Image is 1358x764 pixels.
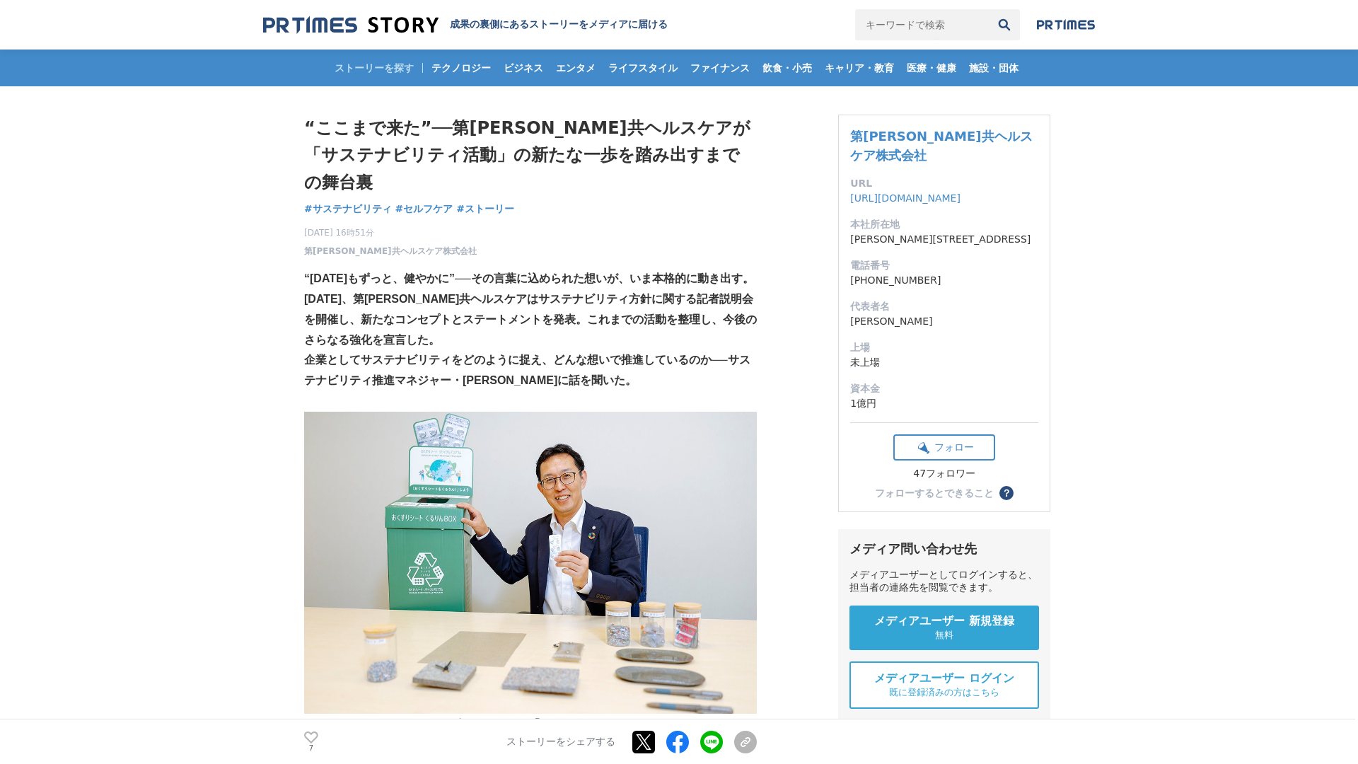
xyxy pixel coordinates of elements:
button: ？ [999,486,1014,500]
a: テクノロジー [426,50,497,86]
a: 第[PERSON_NAME]共ヘルスケア株式会社 [850,129,1032,163]
a: メディアユーザー ログイン 既に登録済みの方はこちら [849,661,1039,709]
a: メディアユーザー 新規登録 無料 [849,606,1039,650]
span: キャリア・教育 [819,62,900,74]
a: [URL][DOMAIN_NAME] [850,192,961,204]
strong: [DATE]、第[PERSON_NAME]共ヘルスケアはサステナビリティ方針に関する記者説明会を開催し、新たなコンセプトとステートメントを発表。これまでの活動を整理し、今後のさらなる強化を宣言した。 [304,293,757,346]
span: [DATE] 16時51分 [304,226,477,239]
dt: 電話番号 [850,258,1038,273]
img: 成果の裏側にあるストーリーをメディアに届ける [263,16,439,35]
span: メディアユーザー ログイン [874,671,1014,686]
button: フォロー [893,434,995,461]
span: 無料 [935,629,953,642]
h1: “ここまで来た”──第[PERSON_NAME]共ヘルスケアが「サステナビリティ活動」の新たな一歩を踏み出すまでの舞台裏 [304,115,757,196]
span: #サステナビリティ [304,202,392,215]
a: キャリア・教育 [819,50,900,86]
dd: [PERSON_NAME] [850,314,1038,329]
dt: 本社所在地 [850,217,1038,232]
a: 医療・健康 [901,50,962,86]
strong: “[DATE]もずっと、健やかに”──その言葉に込められた想いが、いま本格的に動き出す。 [304,272,754,284]
span: メディアユーザー 新規登録 [874,614,1014,629]
a: #セルフケア [395,202,453,216]
span: ファイナンス [685,62,755,74]
a: 飲食・小売 [757,50,818,86]
a: #サステナビリティ [304,202,392,216]
dt: 代表者名 [850,299,1038,314]
div: メディアユーザーとしてログインすると、担当者の連絡先を閲覧できます。 [849,569,1039,594]
img: prtimes [1037,19,1095,30]
dd: 未上場 [850,355,1038,370]
p: 7 [304,745,318,752]
span: ライフスタイル [603,62,683,74]
a: ライフスタイル [603,50,683,86]
dd: 1億円 [850,396,1038,411]
a: 施設・団体 [963,50,1024,86]
dt: 資本金 [850,381,1038,396]
a: ファイナンス [685,50,755,86]
img: thumbnail_910c58a0-73f5-11f0-b044-6f7ac2b63f01.jpg [304,412,757,714]
span: 飲食・小売 [757,62,818,74]
a: ビジネス [498,50,549,86]
a: #ストーリー [456,202,514,216]
button: 検索 [989,9,1020,40]
span: #セルフケア [395,202,453,215]
a: エンタメ [550,50,601,86]
div: メディア問い合わせ先 [849,540,1039,557]
dt: 上場 [850,340,1038,355]
span: 医療・健康 [901,62,962,74]
span: テクノロジー [426,62,497,74]
a: 成果の裏側にあるストーリーをメディアに届ける 成果の裏側にあるストーリーをメディアに届ける [263,16,668,35]
span: #ストーリー [456,202,514,215]
span: 既に登録済みの方はこちら [889,686,999,699]
a: 第[PERSON_NAME]共ヘルスケア株式会社 [304,245,477,257]
strong: 企業としてサステナビリティをどのように捉え、どんな想いで推進しているのか──サステナビリティ推進マネジャー・[PERSON_NAME]に話を聞いた。 [304,354,750,386]
span: ビジネス [498,62,549,74]
span: ？ [1002,488,1011,498]
dd: [PERSON_NAME][STREET_ADDRESS] [850,232,1038,247]
p: ストーリーをシェアする [506,736,615,748]
span: 施設・団体 [963,62,1024,74]
div: 47フォロワー [893,468,995,480]
input: キーワードで検索 [855,9,989,40]
h2: 成果の裏側にあるストーリーをメディアに届ける [450,18,668,31]
dt: URL [850,176,1038,191]
p: サステナビリティサイト「Wellness for Good」： [304,714,757,734]
span: エンタメ [550,62,601,74]
dd: [PHONE_NUMBER] [850,273,1038,288]
div: フォローするとできること [875,488,994,498]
